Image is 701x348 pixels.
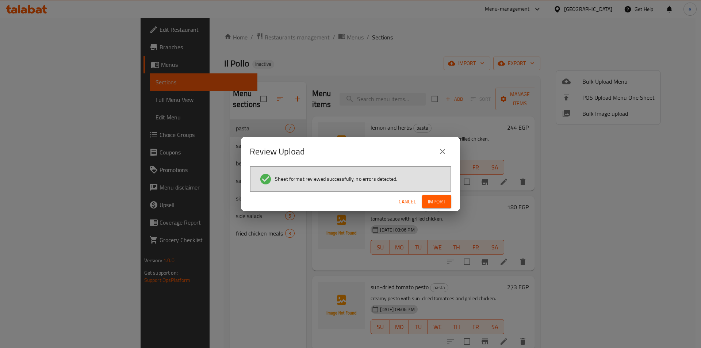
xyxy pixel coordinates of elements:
[428,197,445,206] span: Import
[422,195,451,209] button: Import
[434,143,451,160] button: close
[250,146,305,157] h2: Review Upload
[275,175,397,183] span: Sheet format reviewed successfully, no errors detected.
[396,195,419,209] button: Cancel
[399,197,416,206] span: Cancel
